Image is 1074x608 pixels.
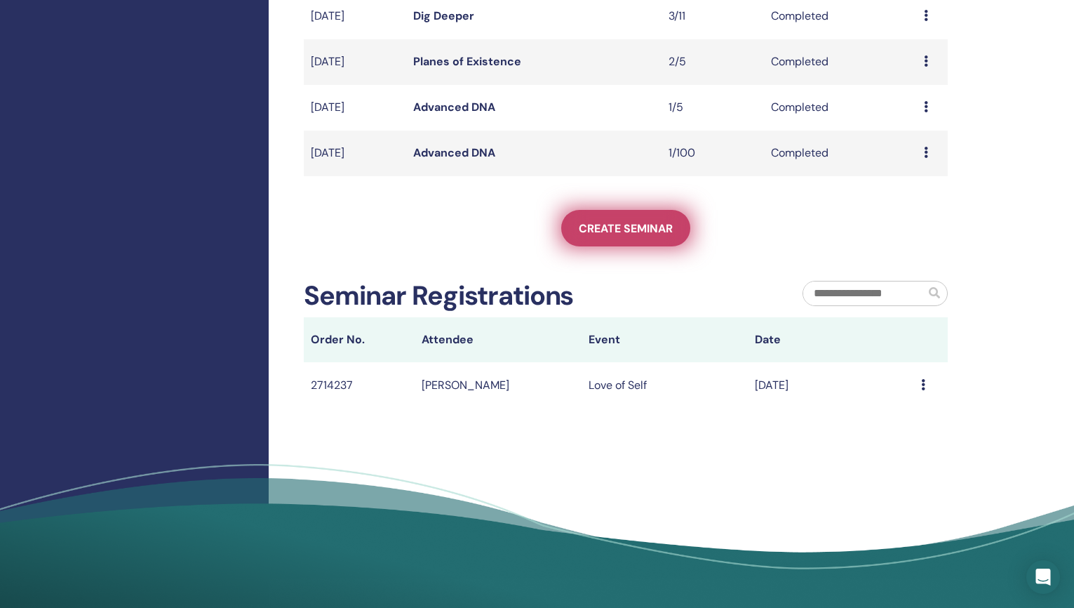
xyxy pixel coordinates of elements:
th: Event [582,317,748,362]
a: Planes of Existence [413,54,521,69]
td: [DATE] [304,85,406,131]
a: Advanced DNA [413,145,495,160]
td: 1/5 [662,85,764,131]
th: Order No. [304,317,415,362]
td: 1/100 [662,131,764,176]
td: Completed [764,131,918,176]
a: Dig Deeper [413,8,474,23]
td: 2/5 [662,39,764,85]
th: Attendee [415,317,581,362]
td: [DATE] [304,39,406,85]
td: [DATE] [748,362,914,408]
td: 2714237 [304,362,415,408]
td: [PERSON_NAME] [415,362,581,408]
td: Love of Self [582,362,748,408]
a: Advanced DNA [413,100,495,114]
td: Completed [764,39,918,85]
td: Completed [764,85,918,131]
a: Create seminar [561,210,690,246]
th: Date [748,317,914,362]
div: Open Intercom Messenger [1026,560,1060,594]
td: [DATE] [304,131,406,176]
span: Create seminar [579,221,673,236]
h2: Seminar Registrations [304,280,574,312]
